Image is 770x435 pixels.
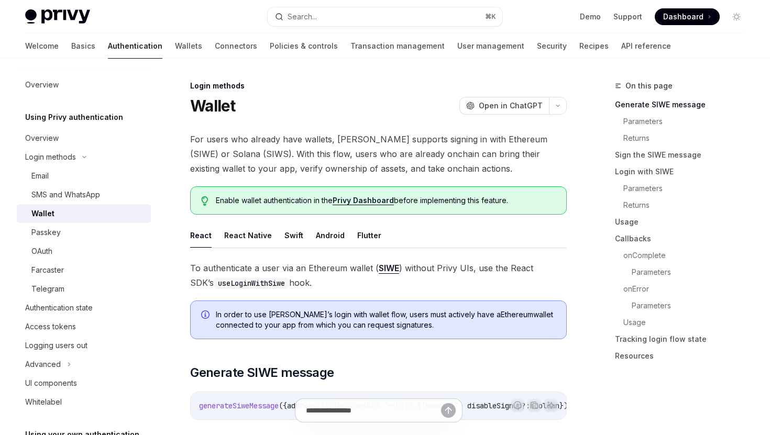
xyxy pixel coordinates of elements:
[459,97,549,115] button: Open in ChatGPT
[316,223,345,248] button: Android
[615,264,753,281] a: Parameters
[615,130,753,147] a: Returns
[350,34,445,59] a: Transaction management
[25,111,123,124] h5: Using Privy authentication
[728,8,745,25] button: Toggle dark mode
[615,180,753,197] a: Parameters
[613,12,642,22] a: Support
[270,34,338,59] a: Policies & controls
[615,197,753,214] a: Returns
[17,261,151,280] a: Farcaster
[17,204,151,223] a: Wallet
[615,230,753,247] a: Callbacks
[190,364,334,381] span: Generate SIWE message
[17,298,151,317] a: Authentication state
[615,113,753,130] a: Parameters
[31,245,52,258] div: OAuth
[288,10,317,23] div: Search...
[17,166,151,185] a: Email
[357,223,381,248] button: Flutter
[25,377,77,389] div: UI components
[268,7,502,26] button: Search...⌘K
[615,163,753,180] a: Login with SIWE
[17,393,151,411] a: Whitelabel
[479,101,543,111] span: Open in ChatGPT
[224,223,272,248] button: React Native
[190,81,567,91] div: Login methods
[17,317,151,336] a: Access tokens
[25,79,59,91] div: Overview
[621,34,671,59] a: API reference
[31,226,61,239] div: Passkey
[108,34,162,59] a: Authentication
[306,399,441,422] input: Ask a question...
[25,320,76,333] div: Access tokens
[31,264,64,276] div: Farcaster
[31,170,49,182] div: Email
[457,34,524,59] a: User management
[615,331,753,348] a: Tracking login flow state
[615,281,753,297] a: onError
[17,223,151,242] a: Passkey
[25,34,59,59] a: Welcome
[31,283,64,295] div: Telegram
[579,34,609,59] a: Recipes
[655,8,720,25] a: Dashboard
[17,129,151,148] a: Overview
[216,309,556,330] span: In order to use [PERSON_NAME]’s login with wallet flow, users must actively have a Ethereum walle...
[441,403,456,418] button: Send message
[17,355,151,374] button: Advanced
[615,348,753,364] a: Resources
[25,339,87,352] div: Logging users out
[31,207,54,220] div: Wallet
[284,223,303,248] button: Swift
[615,247,753,264] a: onComplete
[615,147,753,163] a: Sign the SIWE message
[485,13,496,21] span: ⌘ K
[17,280,151,298] a: Telegram
[25,396,62,408] div: Whitelabel
[17,336,151,355] a: Logging users out
[25,151,76,163] div: Login methods
[663,12,703,22] span: Dashboard
[17,374,151,393] a: UI components
[17,75,151,94] a: Overview
[31,188,100,201] div: SMS and WhatsApp
[379,263,399,274] a: SIWE
[615,96,753,113] a: Generate SIWE message
[25,132,59,144] div: Overview
[333,196,394,205] a: Privy Dashboard
[215,34,257,59] a: Connectors
[214,277,289,289] code: useLoginWithSiwe
[615,214,753,230] a: Usage
[615,297,753,314] a: Parameters
[25,9,90,24] img: light logo
[201,310,212,321] svg: Info
[25,302,93,314] div: Authentication state
[17,242,151,261] a: OAuth
[190,132,567,176] span: For users who already have wallets, [PERSON_NAME] supports signing in with Ethereum (SIWE) or Sol...
[190,96,236,115] h1: Wallet
[175,34,202,59] a: Wallets
[190,223,212,248] button: React
[625,80,673,92] span: On this page
[537,34,567,59] a: Security
[580,12,601,22] a: Demo
[17,185,151,204] a: SMS and WhatsApp
[615,314,753,331] a: Usage
[25,358,61,371] div: Advanced
[190,261,567,290] span: To authenticate a user via an Ethereum wallet ( ) without Privy UIs, use the React SDK’s hook.
[216,195,556,206] span: Enable wallet authentication in the before implementing this feature.
[17,148,151,166] button: Login methods
[201,196,208,206] svg: Tip
[71,34,95,59] a: Basics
